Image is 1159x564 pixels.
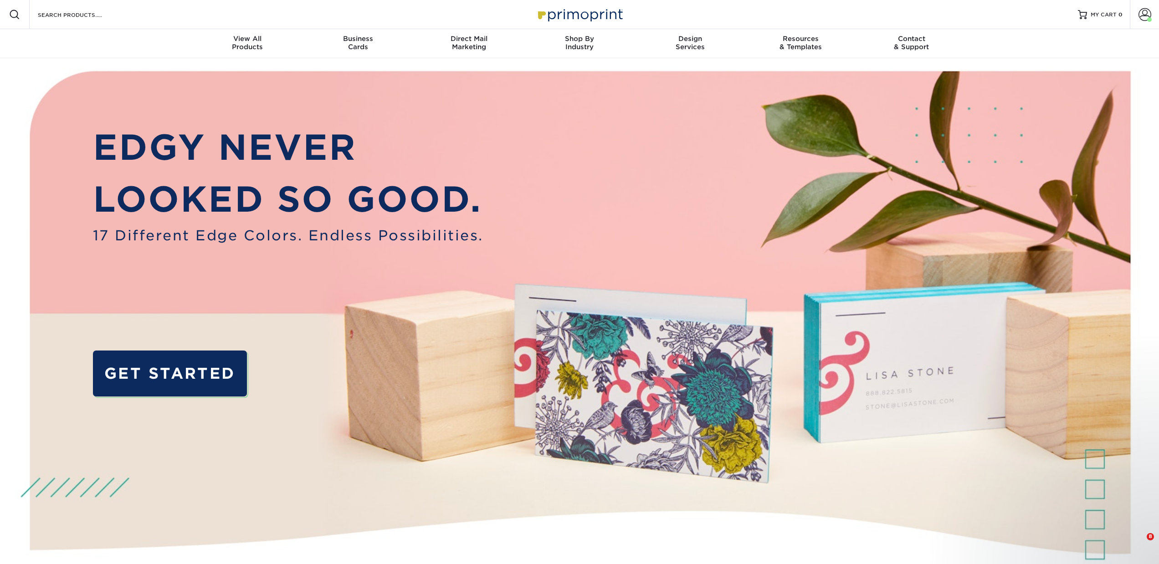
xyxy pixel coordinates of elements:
p: EDGY NEVER [93,122,483,173]
a: DesignServices [635,29,745,58]
a: BusinessCards [303,29,414,58]
div: & Templates [745,35,856,51]
div: & Support [856,35,967,51]
a: Resources& Templates [745,29,856,58]
div: Marketing [414,35,524,51]
span: 17 Different Edge Colors. Endless Possibilities. [93,225,483,246]
a: Contact& Support [856,29,967,58]
iframe: Intercom live chat [1128,533,1150,555]
span: MY CART [1091,11,1117,19]
img: Primoprint [534,5,625,24]
span: View All [192,35,303,43]
div: Cards [303,35,414,51]
p: LOOKED SO GOOD. [93,173,483,225]
a: View AllProducts [192,29,303,58]
div: Industry [524,35,635,51]
span: 8 [1147,533,1154,540]
div: Products [192,35,303,51]
span: Direct Mail [414,35,524,43]
a: Shop ByIndustry [524,29,635,58]
span: Business [303,35,414,43]
div: Services [635,35,745,51]
span: Shop By [524,35,635,43]
span: Resources [745,35,856,43]
span: 0 [1118,11,1123,18]
span: Design [635,35,745,43]
a: Direct MailMarketing [414,29,524,58]
span: Contact [856,35,967,43]
input: SEARCH PRODUCTS..... [37,9,126,20]
a: GET STARTED [93,351,247,396]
